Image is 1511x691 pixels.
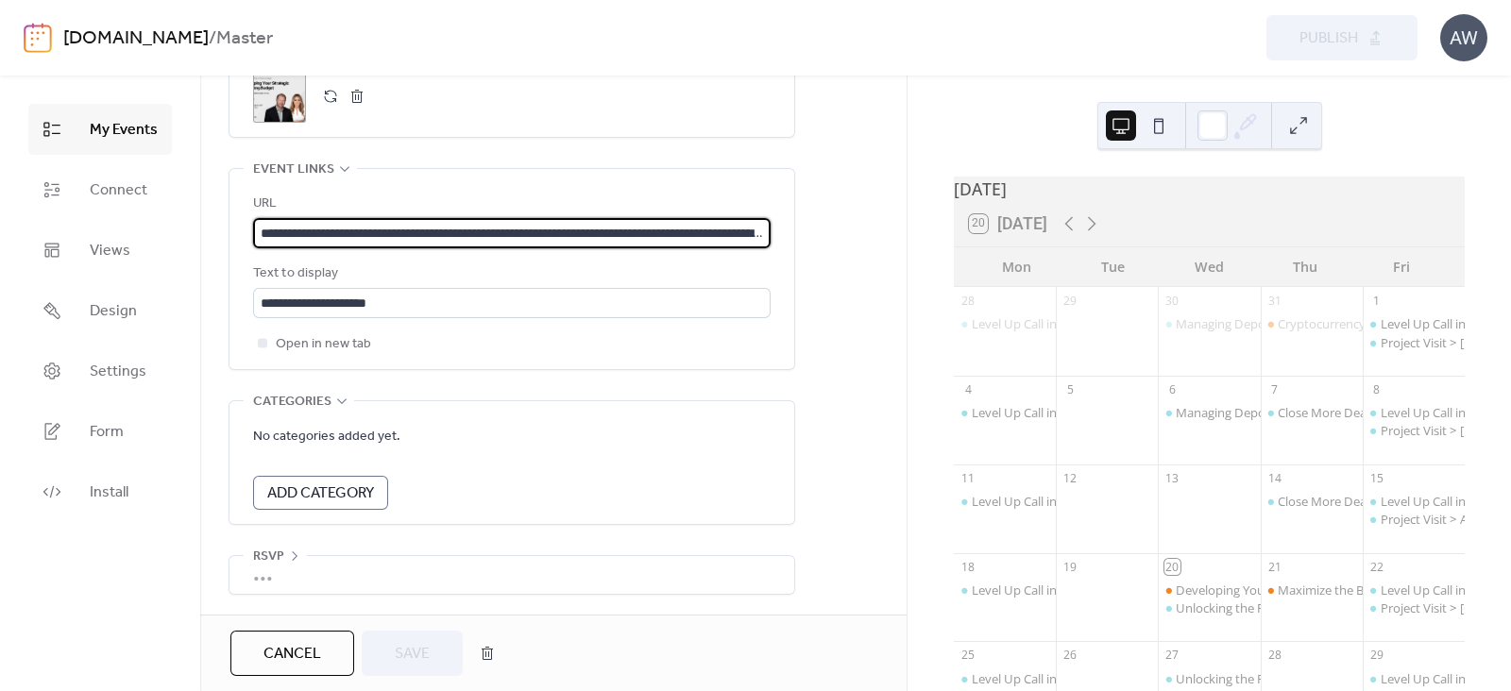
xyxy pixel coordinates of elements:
[1363,404,1465,421] div: Level Up Call in English
[972,404,1104,421] div: Level Up Call in Spanish
[972,315,1104,332] div: Level Up Call in Spanish
[1381,670,1508,687] div: Level Up Call in English
[954,670,1056,687] div: Level Up Call in Spanish
[954,493,1056,510] div: Level Up Call in Spanish
[1381,493,1508,510] div: Level Up Call in English
[1164,648,1180,664] div: 27
[1381,404,1508,421] div: Level Up Call in English
[1257,247,1353,286] div: Thu
[90,119,158,142] span: My Events
[216,21,273,57] b: Master
[960,648,976,664] div: 25
[28,164,172,215] a: Connect
[28,345,172,396] a: Settings
[1176,315,1441,332] div: Managing Deposits & Disbursements in English
[954,315,1056,332] div: Level Up Call in Spanish
[1158,404,1260,421] div: Managing Deposits & Disbursements in Spanish
[1363,511,1465,528] div: Project Visit > Atelier Residences Miami
[1164,559,1180,575] div: 20
[1164,293,1180,309] div: 30
[1363,315,1465,332] div: Level Up Call in English
[28,406,172,457] a: Form
[267,482,374,505] span: Add Category
[90,300,137,323] span: Design
[1368,648,1384,664] div: 29
[28,466,172,517] a: Install
[1363,422,1465,439] div: Project Visit > Viceroy Brickell
[1158,670,1260,687] div: Unlocking the Power of the Listing Center in Avex in Spanish
[960,381,976,397] div: 4
[1261,315,1363,332] div: Cryptocurrency & Emerging Tech in Real Estate
[1363,670,1465,687] div: Level Up Call in English
[1266,381,1282,397] div: 7
[1353,247,1450,286] div: Fri
[1266,648,1282,664] div: 28
[253,193,767,215] div: URL
[209,21,216,57] b: /
[63,21,209,57] a: [DOMAIN_NAME]
[276,333,371,356] span: Open in new tab
[1363,581,1465,598] div: Level Up Call in English
[954,581,1056,598] div: Level Up Call in Spanish
[972,581,1104,598] div: Level Up Call in Spanish
[28,285,172,336] a: Design
[253,476,388,510] button: Add Category
[1176,404,1446,421] div: Managing Deposits & Disbursements in Spanish
[1164,470,1180,486] div: 13
[230,631,354,676] button: Cancel
[90,179,147,202] span: Connect
[960,470,976,486] div: 11
[253,70,306,123] div: ;
[1062,381,1078,397] div: 5
[960,293,976,309] div: 28
[954,404,1056,421] div: Level Up Call in Spanish
[28,104,172,155] a: My Events
[1368,559,1384,575] div: 22
[229,556,794,594] div: •••
[1261,581,1363,598] div: Maximize the Buyer Journey by Connecting with Our Title and Financial Network in English
[1062,293,1078,309] div: 29
[1266,293,1282,309] div: 31
[253,159,334,181] span: Event links
[1261,493,1363,510] div: Close More Deals with EB-5: Alba Residences Selling Fast in Spanish
[253,391,331,413] span: Categories
[1440,14,1487,61] div: AW
[972,493,1104,510] div: Level Up Call in Spanish
[24,23,52,53] img: logo
[1363,334,1465,351] div: Project Visit > Seven Park
[90,240,130,262] span: Views
[1065,247,1162,286] div: Tue
[1164,381,1180,397] div: 6
[1158,581,1260,598] div: Developing Your Strategic Marketing Budget: ROI-Driven Approach
[1162,247,1258,286] div: Wed
[253,546,284,568] span: RSVP
[28,225,172,276] a: Views
[1266,470,1282,486] div: 14
[954,177,1465,201] div: [DATE]
[1363,493,1465,510] div: Level Up Call in English
[90,481,128,504] span: Install
[1158,599,1260,616] div: Unlocking the Power of the Listing Center in Avex in English
[90,361,146,383] span: Settings
[253,262,767,285] div: Text to display
[1062,470,1078,486] div: 12
[1368,381,1384,397] div: 8
[1381,581,1508,598] div: Level Up Call in English
[1381,315,1508,332] div: Level Up Call in English
[1363,599,1465,616] div: Project Visit > Atlantic Village
[1368,470,1384,486] div: 15
[263,643,321,666] span: Cancel
[969,247,1065,286] div: Mon
[1368,293,1384,309] div: 1
[90,421,124,444] span: Form
[1062,648,1078,664] div: 26
[972,670,1104,687] div: Level Up Call in Spanish
[960,559,976,575] div: 18
[1266,559,1282,575] div: 21
[1062,559,1078,575] div: 19
[1158,315,1260,332] div: Managing Deposits & Disbursements in English
[253,426,400,448] span: No categories added yet.
[1261,404,1363,421] div: Close More Deals with EB-5: Alba Residences Selling Fast in English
